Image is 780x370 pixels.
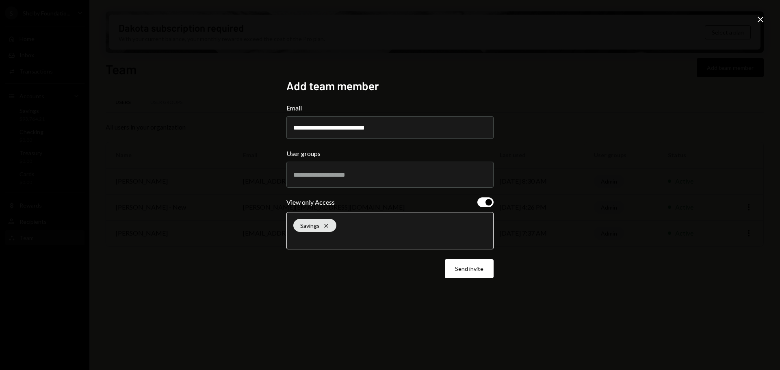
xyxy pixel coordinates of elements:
h2: Add team member [286,78,494,94]
button: Send invite [445,259,494,278]
div: View only Access [286,197,335,207]
label: User groups [286,149,494,158]
label: Email [286,103,494,113]
div: Savings [293,219,336,232]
